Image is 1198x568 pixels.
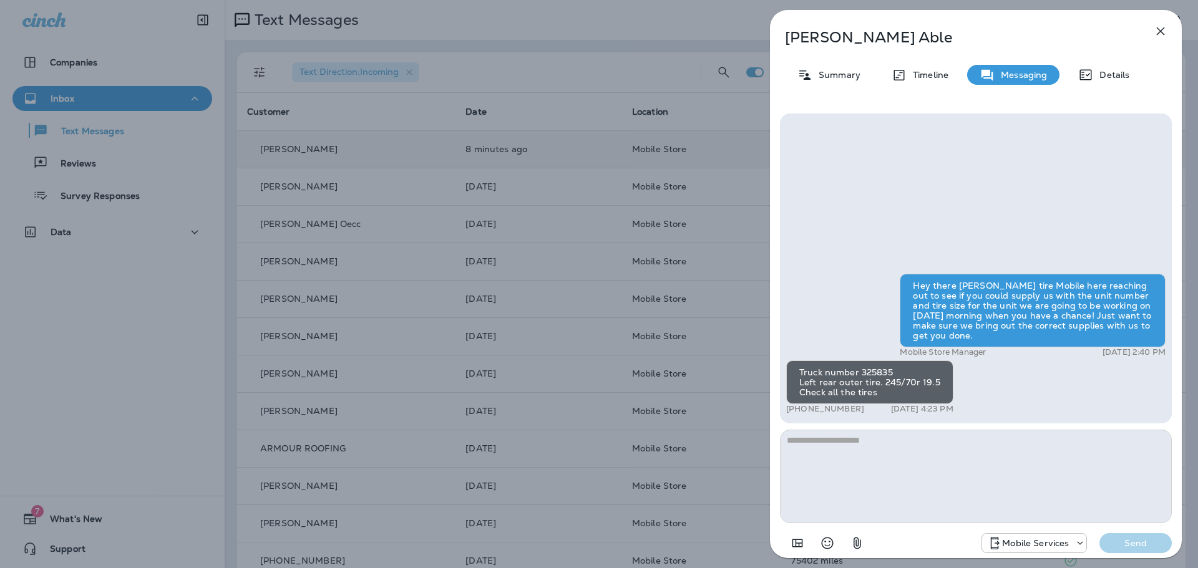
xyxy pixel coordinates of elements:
[786,404,864,414] p: [PHONE_NUMBER]
[900,347,986,357] p: Mobile Store Manager
[907,70,948,80] p: Timeline
[1103,347,1166,357] p: [DATE] 2:40 PM
[812,70,860,80] p: Summary
[1093,70,1129,80] p: Details
[786,360,953,404] div: Truck number 325835 Left rear outer tire. 245/70r 19.5 Check all the tires
[1002,538,1069,548] p: Mobile Services
[982,536,1086,551] div: +1 (402) 537-0264
[785,531,810,556] button: Add in a premade template
[900,274,1166,347] div: Hey there [PERSON_NAME] tire Mobile here reaching out to see if you could supply us with the unit...
[815,531,840,556] button: Select an emoji
[995,70,1047,80] p: Messaging
[785,29,1126,46] p: [PERSON_NAME] Able
[891,404,953,414] p: [DATE] 4:23 PM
